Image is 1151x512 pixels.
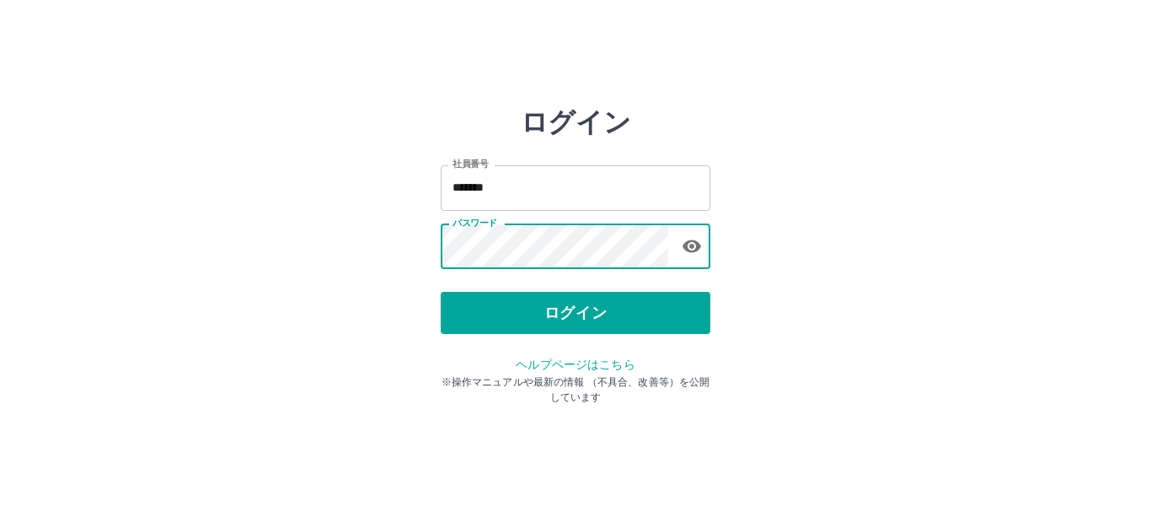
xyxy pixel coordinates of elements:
p: ※操作マニュアルや最新の情報 （不具合、改善等）を公開しています [441,375,710,405]
button: ログイン [441,292,710,334]
label: パスワード [452,217,497,229]
a: ヘルプページはこちら [516,358,634,371]
h2: ログイン [521,106,631,138]
label: 社員番号 [452,158,488,170]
